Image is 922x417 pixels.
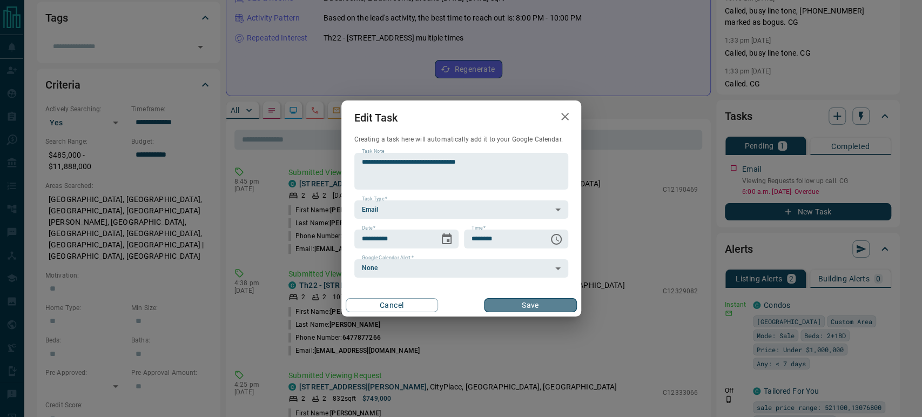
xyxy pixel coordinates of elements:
[346,298,438,312] button: Cancel
[354,135,568,144] p: Creating a task here will automatically add it to your Google Calendar.
[362,225,375,232] label: Date
[472,225,486,232] label: Time
[354,259,568,278] div: None
[546,228,567,250] button: Choose time, selected time is 6:00 AM
[362,196,387,203] label: Task Type
[436,228,457,250] button: Choose date, selected date is Aug 15, 2025
[362,254,414,261] label: Google Calendar Alert
[341,100,410,135] h2: Edit Task
[354,200,568,219] div: Email
[362,148,384,155] label: Task Note
[484,298,576,312] button: Save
